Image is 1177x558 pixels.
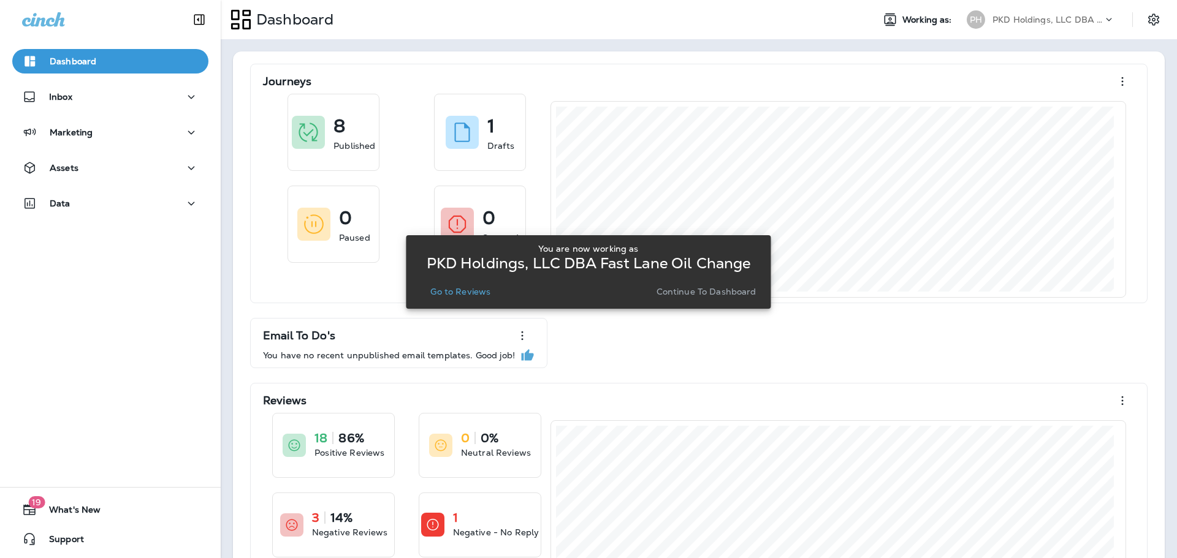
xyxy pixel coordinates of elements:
[12,497,208,522] button: 19What's New
[50,56,96,66] p: Dashboard
[338,432,364,444] p: 86%
[330,511,352,524] p: 14%
[12,156,208,180] button: Assets
[182,7,216,32] button: Collapse Sidebar
[902,15,954,25] span: Working as:
[49,92,72,102] p: Inbox
[263,350,515,360] p: You have no recent unpublished email templates. Good job!
[425,283,495,300] button: Go to Reviews
[312,511,319,524] p: 3
[339,232,370,244] p: Paused
[1143,9,1165,31] button: Settings
[333,120,345,132] p: 8
[50,163,78,173] p: Assets
[28,496,45,508] span: 19
[339,212,352,224] p: 0
[430,287,490,296] p: Go to Reviews
[12,191,208,216] button: Data
[992,15,1103,25] p: PKD Holdings, LLC DBA Fast Lane Oil Change
[263,330,335,342] p: Email To Do's
[251,10,333,29] p: Dashboard
[37,505,101,519] span: What's New
[967,10,985,29] div: PH
[50,198,70,208] p: Data
[37,534,84,549] span: Support
[263,394,307,407] p: Reviews
[263,75,311,88] p: Journeys
[312,526,387,538] p: Negative Reviews
[314,447,384,459] p: Positive Reviews
[12,85,208,109] button: Inbox
[12,49,208,74] button: Dashboard
[12,120,208,145] button: Marketing
[652,283,761,300] button: Continue to Dashboard
[12,527,208,551] button: Support
[538,244,638,254] p: You are now working as
[314,432,327,444] p: 18
[50,127,93,137] p: Marketing
[657,287,756,296] p: Continue to Dashboard
[333,140,375,152] p: Published
[427,258,751,268] p: PKD Holdings, LLC DBA Fast Lane Oil Change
